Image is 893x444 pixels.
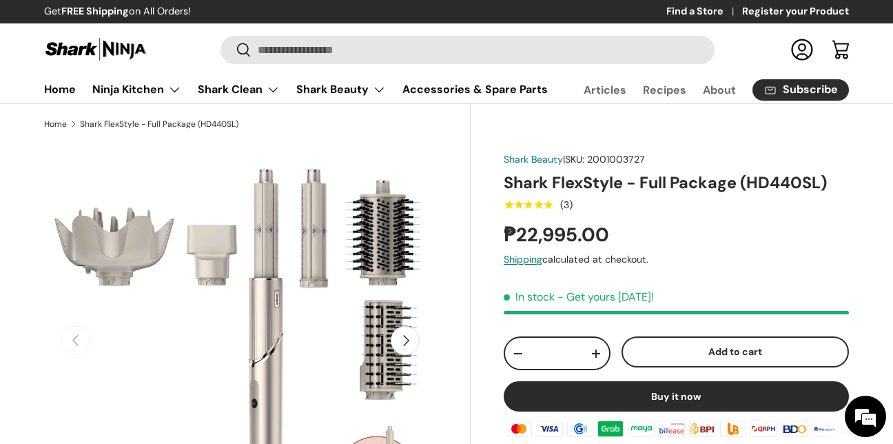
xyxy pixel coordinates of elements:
h1: Shark FlexStyle - Full Package (HD440SL) [504,172,849,194]
span: In stock [504,290,555,304]
img: qrph [748,418,779,439]
a: Register your Product [742,4,849,19]
a: Home [44,76,76,103]
strong: ₱22,995.00 [504,222,613,248]
nav: Breadcrumbs [44,118,471,130]
a: Articles [584,77,626,103]
a: About [703,77,736,103]
strong: FREE Shipping [61,5,129,17]
img: grabpay [595,418,626,439]
span: Subscribe [783,84,838,95]
img: ubp [718,418,748,439]
img: billease [657,418,687,439]
nav: Primary [44,76,548,103]
img: Shark Ninja Philippines [44,36,147,63]
span: 2001003727 [587,153,645,165]
img: master [504,418,534,439]
button: Buy it now [504,381,849,412]
a: Subscribe [752,79,849,101]
a: Shipping [504,253,542,265]
img: landbank [840,418,870,439]
nav: Secondary [551,76,849,103]
summary: Ninja Kitchen [84,76,189,103]
img: gcash [565,418,595,439]
div: (3) [560,200,573,210]
a: Recipes [643,77,686,103]
a: Find a Store [666,4,742,19]
a: Accessories & Spare Parts [402,76,548,103]
span: SKU: [565,153,584,165]
img: visa [534,418,564,439]
img: metrobank [810,418,840,439]
img: maya [626,418,657,439]
img: bdo [779,418,809,439]
a: Shark Beauty [504,153,563,165]
p: Get on All Orders! [44,4,191,19]
a: Home [44,120,67,128]
a: Shark FlexStyle - Full Package (HD440SL) [80,120,238,128]
summary: Shark Beauty [288,76,394,103]
span: | [563,153,645,165]
button: Add to cart [622,336,849,367]
div: calculated at checkout. [504,252,849,267]
p: - Get yours [DATE]! [557,290,654,304]
div: 5.0 out of 5.0 stars [504,199,553,211]
img: bpi [687,418,717,439]
span: ★★★★★ [504,198,553,212]
summary: Shark Clean [189,76,288,103]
